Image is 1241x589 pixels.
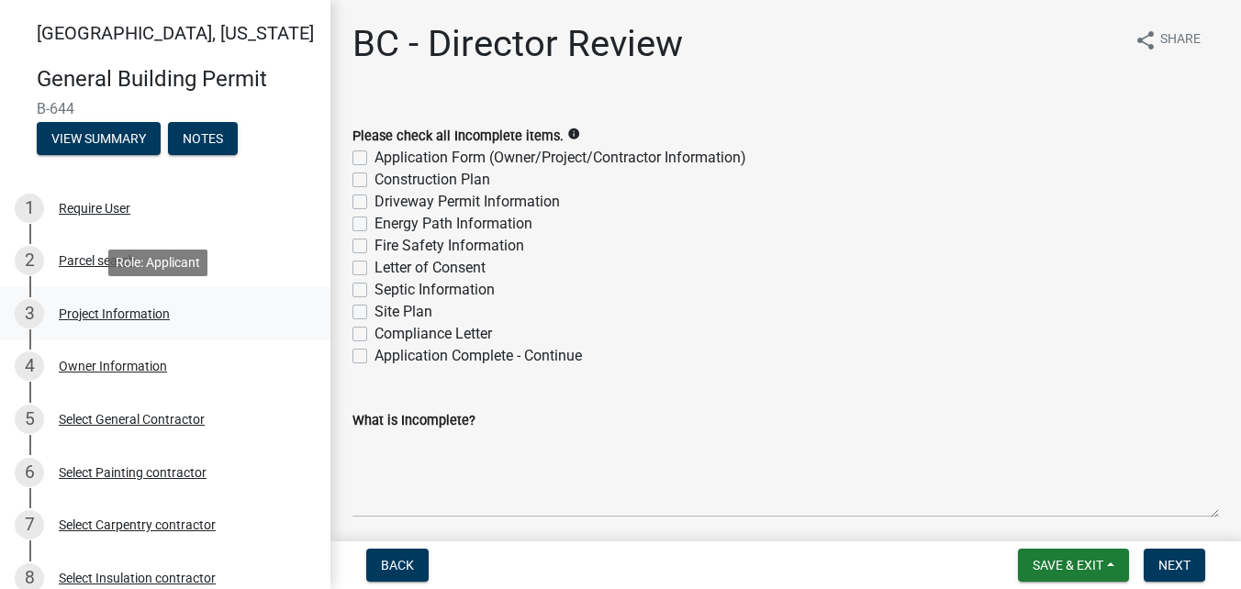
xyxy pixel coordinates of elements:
label: Energy Path Information [375,213,532,235]
label: Please check all Incomplete items. [352,130,564,143]
label: Construction Plan [375,169,490,191]
h1: BC - Director Review [352,22,683,66]
label: What is Incomplete? [352,415,475,428]
div: 4 [15,351,44,381]
div: Owner Information [59,360,167,372]
div: 6 [15,458,44,487]
div: 7 [15,510,44,539]
button: shareShare [1120,22,1215,58]
div: Parcel search [59,254,136,267]
button: Next [1144,549,1205,582]
i: info [567,128,580,140]
div: Select General Contractor [59,413,205,426]
label: Letter of Consent [375,257,486,279]
span: [GEOGRAPHIC_DATA], [US_STATE] [37,22,314,44]
div: Select Painting contractor [59,466,207,479]
label: Septic Information [375,279,495,301]
wm-modal-confirm: Summary [37,132,161,147]
label: Application Form (Owner/Project/Contractor Information) [375,147,746,169]
div: Role: Applicant [108,250,207,276]
div: Select Insulation contractor [59,572,216,584]
button: View Summary [37,122,161,155]
span: Back [381,558,414,572]
div: Project Information [59,307,170,320]
span: B-644 [37,100,294,117]
div: Select Carpentry contractor [59,518,216,531]
span: Save & Exit [1033,558,1103,572]
span: Next [1158,558,1191,572]
button: Back [366,549,429,582]
div: Require User [59,202,130,215]
div: 2 [15,246,44,275]
i: share [1135,29,1157,51]
wm-modal-confirm: Notes [168,132,238,147]
label: Compliance Letter [375,323,492,345]
label: Site Plan [375,301,432,323]
div: 1 [15,194,44,223]
button: Save & Exit [1018,549,1129,582]
button: Notes [168,122,238,155]
span: Share [1160,29,1201,51]
div: 3 [15,299,44,328]
label: Fire Safety Information [375,235,524,257]
label: Application Complete - Continue [375,345,582,367]
label: Driveway Permit Information [375,191,560,213]
div: 5 [15,405,44,434]
h4: General Building Permit [37,66,316,93]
